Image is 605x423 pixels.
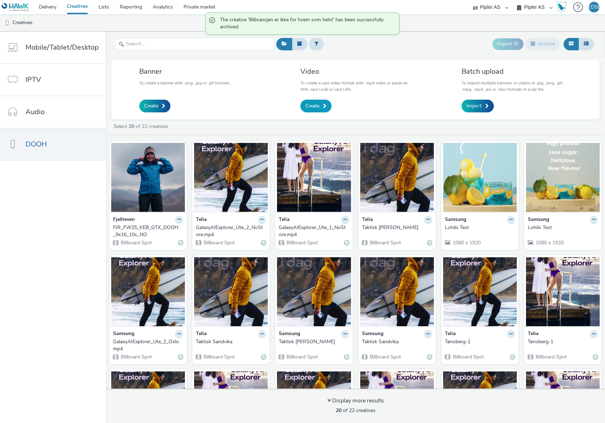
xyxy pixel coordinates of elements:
[526,257,600,326] img: Tønsberg-1 visual
[26,139,47,149] span: DOOH
[286,354,318,360] span: Billboard Spot
[535,354,567,360] span: Billboard Spot
[362,216,373,224] strong: Telia
[144,102,158,110] span: Create
[535,239,564,246] span: 1080 x 1920
[528,216,549,224] strong: Samsung
[362,338,429,345] div: Taktisk Sandvika
[362,224,432,231] a: Taktisk [PERSON_NAME]
[443,257,517,326] img: Tønsberg-2 visual
[196,216,207,224] strong: Telia
[467,102,482,110] span: Import
[588,2,601,12] div: KDSB
[129,123,134,130] strong: 20
[196,338,266,345] a: Taktisk Sandvika
[526,143,600,212] img: Lohilo Test visual
[120,354,152,360] span: Billboard Spot
[360,257,434,326] img: Taktisk Sandvika visual
[369,239,401,246] span: Billboard Spot
[113,338,180,353] div: GalaxyAIExplorer_Ute_2_Oslo.mp4
[178,353,183,361] div: Valid
[2,3,29,12] img: undefined Logo
[443,143,517,212] img: Lohilo Test visual
[194,143,268,212] img: GalaxyAIExplorer_Ute_2_NoStore.mp4 visual
[277,257,351,326] img: Taktisk Strømmen visual
[26,107,45,117] span: Audio
[111,143,185,212] img: FJR_FW25_KEB_GTX_DOOH_9x16_10s_NO visual
[113,123,171,130] a: Select of 22 creatives
[203,354,235,360] span: Billboard Spot
[452,239,481,246] span: 1080 x 1920
[452,354,484,360] span: Billboard Spot
[277,143,351,212] img: GalaxyAIExplorer_Ute_1_NoStore.mp4 visual
[113,216,135,224] strong: Fjellreven
[578,38,594,50] button: Table
[327,397,384,405] div: Display more results
[510,353,515,361] div: Valid
[305,102,320,110] span: Create
[113,224,183,239] a: FJR_FW25_KEB_GTX_DOOH_9x16_10s_NO
[462,100,494,112] a: Import
[220,16,392,31] span: The creative 'Bilbransjen er ikke for hvem som helst' has been successfully archived
[556,1,570,13] a: Hawk Academy
[196,338,263,345] div: Taktisk Sandvika
[194,257,268,326] img: Taktisk Sandvika visual
[261,353,266,361] div: Valid
[111,257,185,326] img: GalaxyAIExplorer_Ute_2_Oslo.mp4 visual
[279,224,346,239] div: GalaxyAIExplorer_Ute_1_NoStore.mp4
[203,239,235,246] span: Billboard Spot
[139,100,170,112] a: Create
[286,239,318,246] span: Billboard Spot
[427,239,432,246] div: Valid
[113,330,134,338] strong: Samsung
[300,67,410,76] h3: Video
[113,338,183,353] a: GalaxyAIExplorer_Ute_2_Oslo.mp4
[300,80,410,93] p: To create a vast video format with .mp4 video or paste an XML vast code or vast URL.
[300,100,332,112] a: Create
[26,74,41,85] span: IPTV
[445,224,512,231] div: Lohilo Test
[279,216,290,224] strong: Telia
[261,239,266,246] div: Valid
[336,407,375,414] span: of 22 creatives
[445,338,515,345] a: Tønsberg-2
[4,20,11,27] img: dooh
[556,1,567,13] img: Hawk Academy
[139,67,231,76] h3: Banner
[462,67,571,76] h3: Batch upload
[178,239,183,246] div: Valid
[369,354,401,360] span: Billboard Spot
[445,338,512,345] div: Tønsberg-2
[528,338,595,345] div: Tønsberg-1
[344,239,349,246] div: Valid
[445,330,456,338] strong: Telia
[362,338,432,345] a: Taktisk Sandvika
[528,224,595,231] div: Lohilo Test
[336,407,341,414] strong: 20
[196,330,207,338] strong: Telia
[279,330,300,338] strong: Samsung
[528,330,539,338] strong: Telia
[445,224,515,231] a: Lohilo Test
[362,224,429,231] div: Taktisk [PERSON_NAME]
[279,338,349,345] a: Taktisk [PERSON_NAME]
[196,224,263,239] div: GalaxyAIExplorer_Ute_2_NoStore.mp4
[593,353,598,361] div: Valid
[362,330,383,338] strong: Samsung
[528,224,598,231] a: Lohilo Test
[26,42,99,52] span: Mobile/Tablet/Desktop
[564,38,579,50] button: Grid
[360,143,434,212] img: Taktisk Strømmen visual
[492,38,524,50] button: Export ID
[525,38,560,50] button: Archive
[196,224,266,239] a: GalaxyAIExplorer_Ute_2_NoStore.mp4
[445,216,466,224] strong: Samsung
[279,338,346,345] div: Taktisk [PERSON_NAME]
[344,353,349,361] div: Valid
[120,239,152,246] span: Billboard Spot
[528,338,598,345] a: Tønsberg-1
[279,224,349,239] a: GalaxyAIExplorer_Ute_1_NoStore.mp4
[113,224,180,239] div: FJR_FW25_KEB_GTX_DOOH_9x16_10s_NO
[115,38,275,50] input: Search...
